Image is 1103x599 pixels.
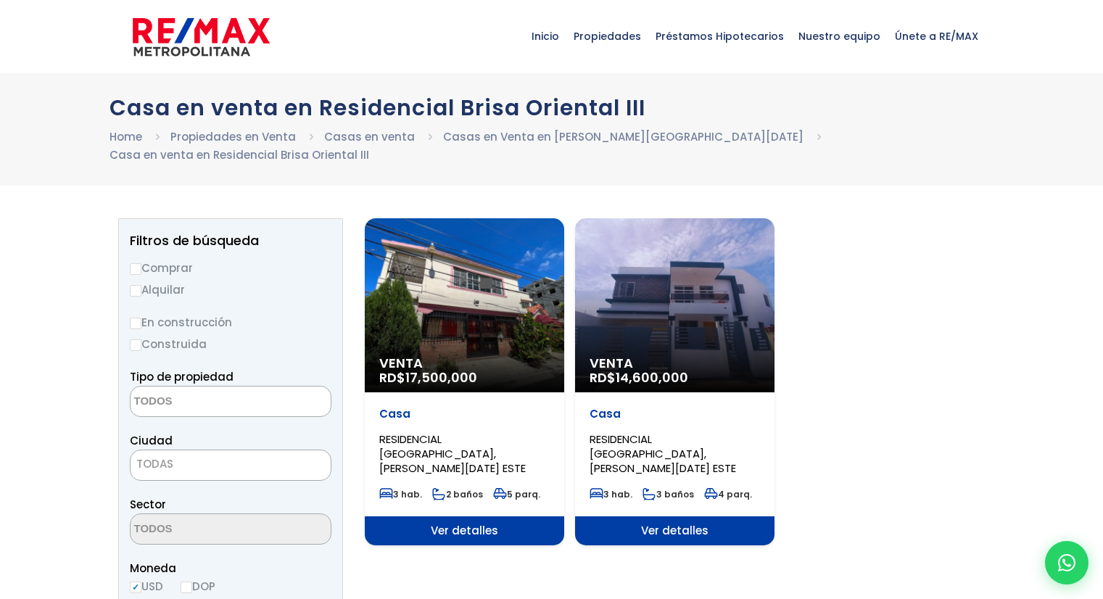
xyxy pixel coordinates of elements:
[524,15,566,58] span: Inicio
[590,431,736,476] span: RESIDENCIAL [GEOGRAPHIC_DATA], [PERSON_NAME][DATE] ESTE
[130,497,166,512] span: Sector
[365,516,564,545] span: Ver detalles
[130,433,173,448] span: Ciudad
[130,234,331,248] h2: Filtros de búsqueda
[181,582,192,593] input: DOP
[110,95,994,120] h1: Casa en venta en Residencial Brisa Oriental III
[130,259,331,277] label: Comprar
[888,15,986,58] span: Únete a RE/MAX
[432,488,483,500] span: 2 baños
[136,456,173,471] span: TODAS
[130,450,331,481] span: TODAS
[130,263,141,275] input: Comprar
[379,431,526,476] span: RESIDENCIAL [GEOGRAPHIC_DATA], [PERSON_NAME][DATE] ESTE
[133,15,270,59] img: remax-metropolitana-logo
[131,514,271,545] textarea: Search
[170,129,296,144] a: Propiedades en Venta
[130,318,141,329] input: En construcción
[130,559,331,577] span: Moneda
[791,15,888,58] span: Nuestro equipo
[110,146,369,164] li: Casa en venta en Residencial Brisa Oriental III
[405,368,477,387] span: 17,500,000
[181,577,215,595] label: DOP
[130,335,331,353] label: Construida
[590,407,760,421] p: Casa
[365,218,564,545] a: Venta RD$17,500,000 Casa RESIDENCIAL [GEOGRAPHIC_DATA], [PERSON_NAME][DATE] ESTE 3 hab. 2 baños 5...
[130,281,331,299] label: Alquilar
[648,15,791,58] span: Préstamos Hipotecarios
[590,488,632,500] span: 3 hab.
[566,15,648,58] span: Propiedades
[616,368,688,387] span: 14,600,000
[575,218,774,545] a: Venta RD$14,600,000 Casa RESIDENCIAL [GEOGRAPHIC_DATA], [PERSON_NAME][DATE] ESTE 3 hab. 3 baños 4...
[443,129,804,144] a: Casas en Venta en [PERSON_NAME][GEOGRAPHIC_DATA][DATE]
[379,407,550,421] p: Casa
[130,313,331,331] label: En construcción
[590,356,760,371] span: Venta
[130,369,234,384] span: Tipo de propiedad
[131,454,331,474] span: TODAS
[643,488,694,500] span: 3 baños
[130,577,163,595] label: USD
[590,368,688,387] span: RD$
[493,488,540,500] span: 5 parq.
[379,368,477,387] span: RD$
[379,488,422,500] span: 3 hab.
[130,582,141,593] input: USD
[130,285,141,297] input: Alquilar
[131,387,271,418] textarea: Search
[704,488,752,500] span: 4 parq.
[110,129,142,144] a: Home
[324,129,415,144] a: Casas en venta
[130,339,141,351] input: Construida
[575,516,774,545] span: Ver detalles
[379,356,550,371] span: Venta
